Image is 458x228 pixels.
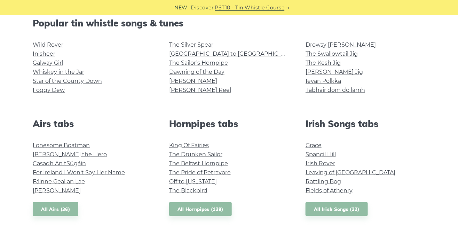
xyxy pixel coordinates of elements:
a: [PERSON_NAME] Reel [169,87,231,93]
a: Off to [US_STATE] [169,178,217,185]
a: The Kesh Jig [306,60,341,66]
span: NEW: [175,4,189,12]
a: Grace [306,142,322,149]
a: Rattling Bog [306,178,341,185]
a: Galway Girl [33,60,63,66]
a: Tabhair dom do lámh [306,87,365,93]
a: Whiskey in the Jar [33,69,84,75]
a: [GEOGRAPHIC_DATA] to [GEOGRAPHIC_DATA] [169,50,298,57]
a: The Belfast Hornpipe [169,160,228,167]
a: The Drunken Sailor [169,151,222,158]
a: [PERSON_NAME] Jig [306,69,363,75]
a: [PERSON_NAME] the Hero [33,151,107,158]
a: The Pride of Petravore [169,169,231,176]
a: The Swallowtail Jig [306,50,358,57]
a: Dawning of the Day [169,69,224,75]
a: Casadh An tSúgáin [33,160,86,167]
a: Spancil Hill [306,151,336,158]
a: Fáinne Geal an Lae [33,178,85,185]
a: All Irish Songs (32) [306,202,368,217]
a: The Blackbird [169,187,207,194]
a: The Silver Spear [169,41,213,48]
h2: Irish Songs tabs [306,118,425,129]
a: Drowsy [PERSON_NAME] [306,41,376,48]
a: The Sailor’s Hornpipe [169,60,228,66]
a: Star of the County Down [33,78,102,84]
a: Fields of Athenry [306,187,353,194]
a: All Airs (36) [33,202,78,217]
span: Discover [191,4,214,12]
a: [PERSON_NAME] [169,78,217,84]
a: [PERSON_NAME] [33,187,81,194]
h2: Airs tabs [33,118,152,129]
h2: Hornpipes tabs [169,118,289,129]
a: Irish Rover [306,160,335,167]
a: Ievan Polkka [306,78,341,84]
h2: Popular tin whistle songs & tunes [33,18,425,29]
a: Leaving of [GEOGRAPHIC_DATA] [306,169,395,176]
a: Foggy Dew [33,87,65,93]
a: All Hornpipes (139) [169,202,232,217]
a: Wild Rover [33,41,63,48]
a: King Of Fairies [169,142,209,149]
a: Inisheer [33,50,55,57]
a: Lonesome Boatman [33,142,90,149]
a: PST10 - Tin Whistle Course [215,4,285,12]
a: For Ireland I Won’t Say Her Name [33,169,125,176]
